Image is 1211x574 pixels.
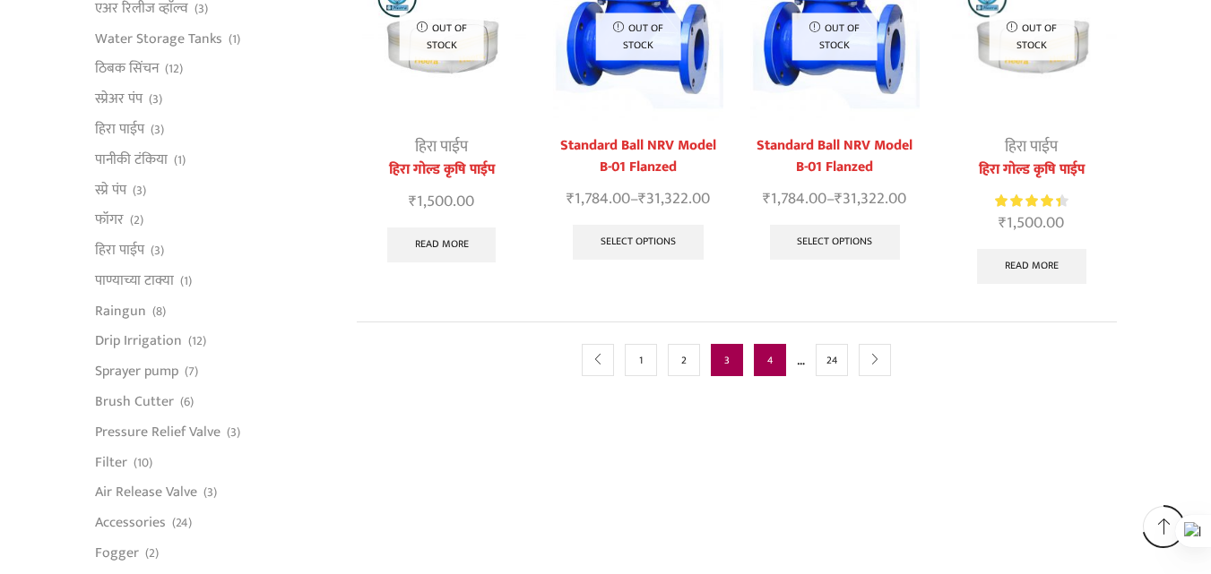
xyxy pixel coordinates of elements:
[357,321,1117,398] nav: Product Pagination
[553,187,722,211] span: –
[151,121,164,139] span: (3)
[185,363,198,381] span: (7)
[763,185,826,212] bdi: 1,784.00
[95,356,178,387] a: Sprayer pump
[227,424,240,441] span: (3)
[95,508,166,538] a: Accessories
[151,242,164,260] span: (3)
[989,13,1074,60] p: Out of stock
[596,13,681,60] p: Out of stock
[172,514,192,532] span: (24)
[999,210,1064,236] bdi: 1,500.00
[133,182,146,200] span: (3)
[835,185,843,212] span: ₹
[763,185,771,212] span: ₹
[711,344,743,376] span: Page 3
[770,225,901,261] a: Select options for “Standard Ball NRV Model B-01 Flanzed”
[152,303,166,321] span: (8)
[816,344,848,376] a: Page 24
[409,188,474,215] bdi: 1,500.00
[754,344,786,376] a: Page 4
[399,13,484,60] p: Out of stock
[625,344,657,376] a: Page 1
[387,227,497,263] a: Read more about “हिरा गोल्ड कृषि पाईप”
[149,90,162,108] span: (3)
[180,272,192,290] span: (1)
[835,185,906,212] bdi: 31,322.00
[95,326,182,356] a: Drip Irrigation
[999,210,1007,236] span: ₹
[357,159,526,181] a: हिरा गोल्ड कृषि पाईप
[95,236,144,266] a: हिरा पाईप
[553,135,722,178] a: Standard Ball NRV Model B-01 Flanzed
[573,225,704,261] a: Select options for “Standard Ball NRV Model B-01 Flanzed”
[130,211,143,229] span: (2)
[750,135,920,178] a: Standard Ball NRV Model B-01 Flanzed
[1005,133,1058,160] a: हिरा पाईप
[947,159,1116,181] a: हिरा गोल्ड कृषि पाईप
[750,187,920,211] span: –
[95,537,139,568] a: Fogger
[95,296,146,326] a: Raingun
[188,332,206,350] span: (12)
[95,175,126,205] a: स्प्रे पंप
[95,23,222,54] a: Water Storage Tanks
[95,265,174,296] a: पाण्याच्या टाक्या
[134,454,152,472] span: (10)
[995,192,1068,210] div: Rated 4.50 out of 5
[174,151,186,169] span: (1)
[95,387,174,417] a: Brush Cutter
[180,393,194,411] span: (6)
[95,54,159,84] a: ठिबक सिंचन
[638,185,646,212] span: ₹
[95,416,221,447] a: Pressure Relief Valve
[977,249,1086,285] a: Read more about “हिरा गोल्ड कृषि पाईप”
[229,30,240,48] span: (1)
[95,144,168,175] a: पानीकी टंकिया
[567,185,630,212] bdi: 1,784.00
[95,447,127,477] a: Filter
[95,84,143,115] a: स्प्रेअर पंप
[415,133,468,160] a: हिरा पाईप
[203,484,217,501] span: (3)
[145,544,159,562] span: (2)
[792,13,878,60] p: Out of stock
[638,185,710,212] bdi: 31,322.00
[95,205,124,236] a: फॉगर
[95,477,197,508] a: Air Release Valve
[409,188,417,215] span: ₹
[995,192,1060,210] span: Rated out of 5
[797,348,805,372] span: …
[165,60,183,78] span: (12)
[668,344,700,376] a: Page 2
[95,114,144,144] a: हिरा पाईप
[567,185,575,212] span: ₹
